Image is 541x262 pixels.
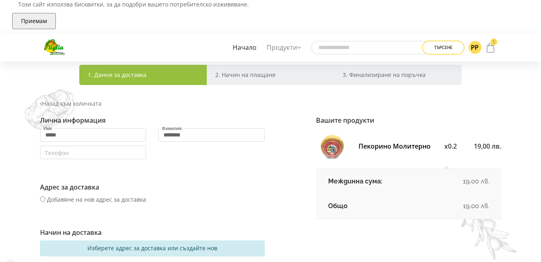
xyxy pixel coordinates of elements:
td: 19,00 лв. [431,169,501,194]
span: 2. Начин на плащане [215,71,276,79]
a: Пекорино Молитерно [359,142,431,151]
label: Фамилия [161,126,182,131]
h6: Вашите продукти [316,117,501,124]
span: 1. Данни за доставка [88,71,146,79]
td: 19,00 лв. [431,194,501,219]
label: Име [43,126,53,131]
a: Назад към количката [40,99,102,108]
button: Приемам [12,13,56,29]
span: Добавяне на нов адрес за доставка [47,196,146,203]
a: Продукти [265,38,303,57]
td: Общо [316,194,431,219]
a: Начало [231,38,259,57]
button: Търсене [422,40,465,55]
span: x0.2 [444,142,457,151]
h6: Адрес за доставка [40,183,265,191]
label: Телефон [45,150,69,156]
input: Търсене в сайта [311,41,433,54]
img: d43c6ac7b74726eaa983b8e064683c77 [469,41,482,54]
a: 1 [484,40,497,55]
span: 3. Финализиране на поръчка [343,71,426,79]
h6: Начин на доставка [40,229,265,236]
input: Добавяне на нов адрес за доставка [40,196,45,202]
span: 1 [490,38,497,45]
span: 19,00 лв. [474,142,501,151]
h6: Лична информация [40,117,265,124]
td: Междинна сума: [316,169,431,194]
img: demo [24,89,75,130]
img: pekorino-moliterno-thumb.jpg [319,134,345,160]
div: Изберете адрес за доставка или създайте нов [45,244,259,253]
